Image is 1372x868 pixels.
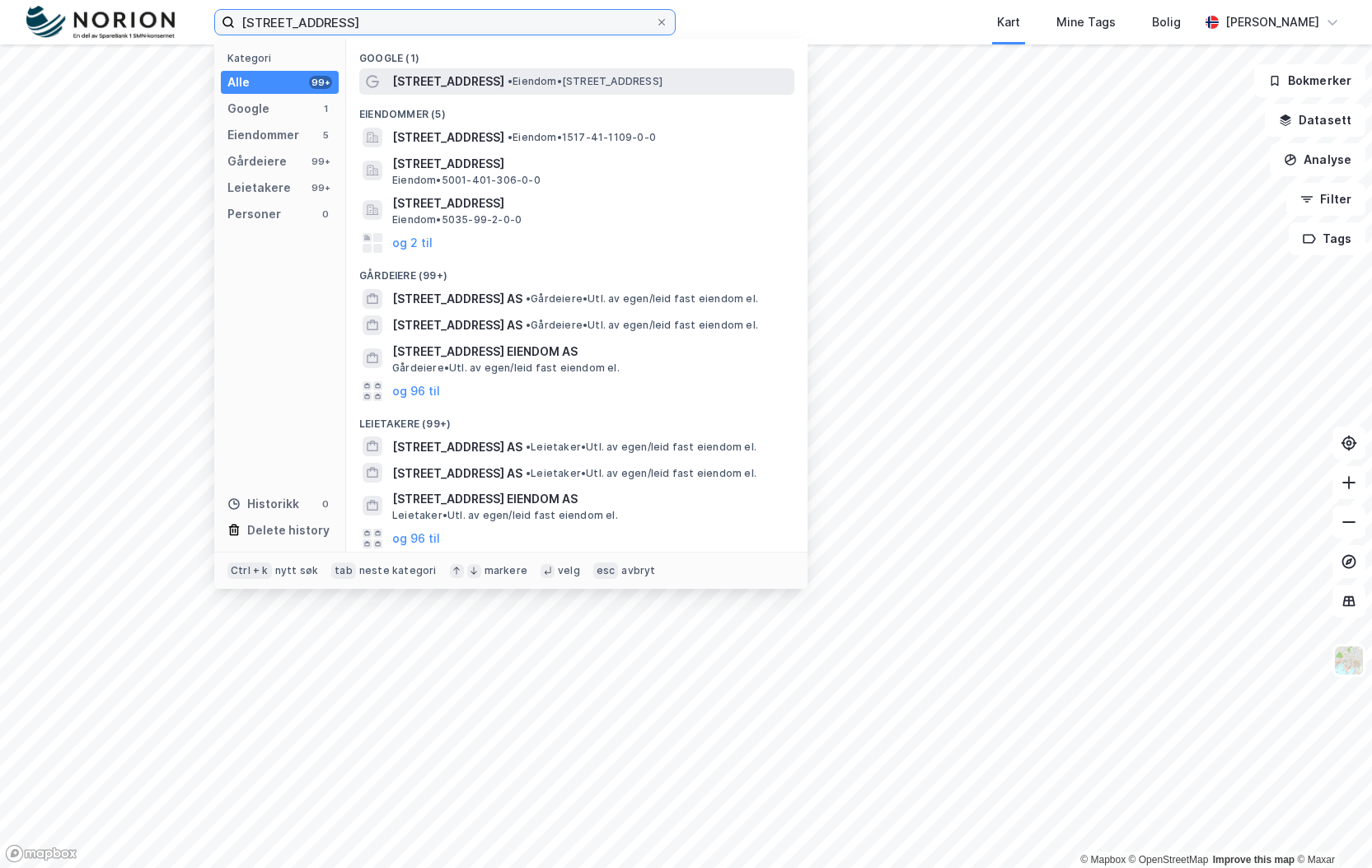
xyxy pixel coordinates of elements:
button: og 96 til [392,381,440,401]
div: Eiendommer (5) [346,95,808,124]
button: Tags [1289,222,1365,255]
div: Gårdeiere (99+) [346,256,808,286]
button: Bokmerker [1254,64,1365,97]
iframe: Chat Widget [1290,789,1372,868]
div: Kategori [227,52,339,64]
button: Filter [1286,183,1365,216]
img: Z [1333,645,1365,676]
span: • [508,75,513,87]
button: og 2 til [392,233,433,253]
div: Eiendommer [227,125,299,145]
div: Google (1) [346,39,808,68]
a: OpenStreetMap [1129,854,1209,866]
span: [STREET_ADDRESS] [392,154,788,174]
span: Eiendom • 5035-99-2-0-0 [392,213,522,226]
a: Mapbox homepage [5,844,77,863]
span: [STREET_ADDRESS] EIENDOM AS [392,342,788,362]
div: Kart [997,12,1020,32]
div: Mine Tags [1056,12,1116,32]
div: Leietakere [227,178,291,198]
span: Leietaker • Utl. av egen/leid fast eiendom el. [392,509,618,522]
div: avbryt [621,564,655,577]
div: 99+ [309,76,332,89]
div: 0 [319,208,332,221]
div: Alle [227,72,250,92]
div: neste kategori [359,564,437,577]
div: 99+ [309,155,332,168]
div: markere [485,564,527,577]
span: [STREET_ADDRESS] AS [392,437,522,457]
div: 1 [319,102,332,115]
span: [STREET_ADDRESS] AS [392,464,522,483]
button: Analyse [1270,143,1365,176]
span: • [526,319,531,331]
span: Eiendom • [STREET_ADDRESS] [508,75,663,88]
div: 0 [319,497,332,511]
span: • [526,292,531,305]
div: tab [331,562,356,579]
span: Eiendom • 1517-41-1109-0-0 [508,131,656,144]
a: Improve this map [1213,854,1295,866]
div: Historikk [227,494,299,514]
span: Gårdeiere • Utl. av egen/leid fast eiendom el. [526,292,758,306]
div: Bolig [1152,12,1181,32]
span: [STREET_ADDRESS] [392,128,504,147]
div: 99+ [309,181,332,194]
div: Ctrl + k [227,562,272,579]
button: Datasett [1265,104,1365,137]
span: [STREET_ADDRESS] [392,72,504,91]
span: • [508,131,513,143]
div: nytt søk [275,564,319,577]
div: Leietakere (99+) [346,404,808,434]
span: [STREET_ADDRESS] EIENDOM AS [392,489,788,509]
span: Leietaker • Utl. av egen/leid fast eiendom el. [526,467,756,480]
div: Gårdeiere [227,152,287,171]
a: Mapbox [1080,854,1126,866]
div: [PERSON_NAME] [1225,12,1319,32]
div: velg [558,564,580,577]
span: [STREET_ADDRESS] [392,194,788,213]
div: Kontrollprogram for chat [1290,789,1372,868]
img: norion-logo.80e7a08dc31c2e691866.png [26,6,175,40]
span: Eiendom • 5001-401-306-0-0 [392,174,541,187]
div: Personer [227,204,281,224]
span: Gårdeiere • Utl. av egen/leid fast eiendom el. [392,362,620,375]
span: Leietaker • Utl. av egen/leid fast eiendom el. [526,441,756,454]
span: Gårdeiere • Utl. av egen/leid fast eiendom el. [526,319,758,332]
input: Søk på adresse, matrikkel, gårdeiere, leietakere eller personer [235,10,655,35]
span: [STREET_ADDRESS] AS [392,289,522,309]
span: • [526,467,531,479]
div: esc [593,562,619,579]
div: Delete history [247,520,330,540]
div: Google [227,99,269,119]
div: 5 [319,128,332,142]
span: • [526,441,531,453]
span: [STREET_ADDRESS] AS [392,315,522,335]
button: og 96 til [392,529,440,548]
